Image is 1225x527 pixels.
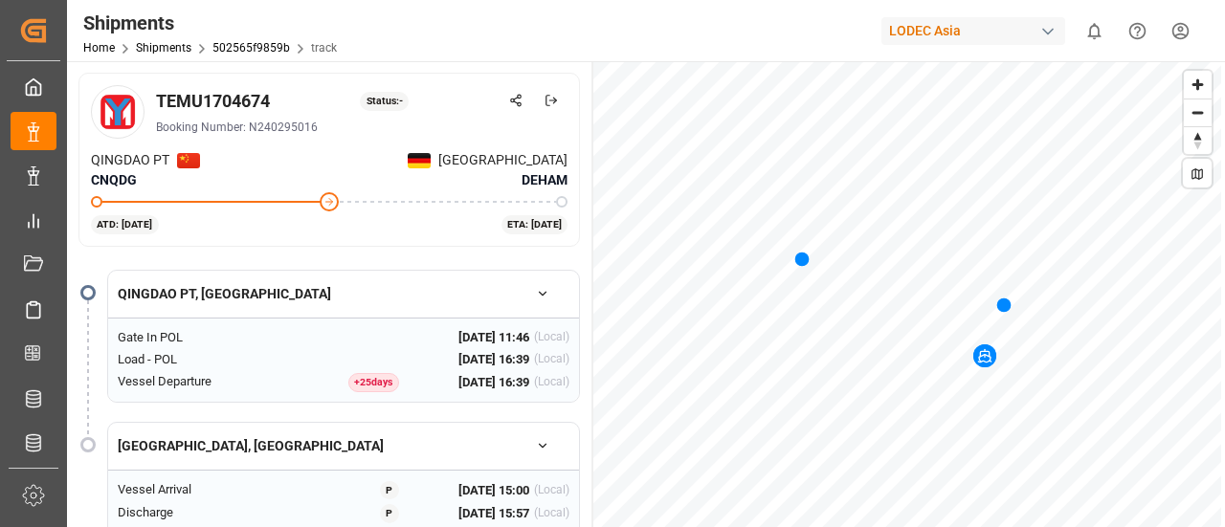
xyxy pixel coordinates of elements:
[380,481,399,500] div: P
[360,503,419,523] button: P
[1184,71,1212,99] button: Zoom in
[1073,10,1116,53] button: show 0 new notifications
[156,88,270,114] div: TEMU1704674
[108,277,579,311] button: QINGDAO PT, [GEOGRAPHIC_DATA]
[118,328,285,347] div: Gate In POL
[94,88,142,136] img: Carrier Logo
[118,372,285,392] div: Vessel Departure
[534,373,569,392] div: (Local)
[83,9,337,37] div: Shipments
[996,295,1012,314] div: Map marker
[522,170,568,190] span: DEHAM
[212,41,290,55] a: 502565f9859b
[1184,99,1212,126] button: Zoom out
[108,429,579,463] button: [GEOGRAPHIC_DATA], [GEOGRAPHIC_DATA]
[91,172,137,187] span: CNQDG
[177,153,200,168] img: Netherlands
[534,328,569,347] div: (Local)
[91,150,169,170] span: QINGDAO PT
[534,481,569,500] div: (Local)
[380,504,399,523] div: P
[91,215,159,234] div: ATD: [DATE]
[458,481,529,500] span: [DATE] 15:00
[794,249,810,268] div: Map marker
[458,373,529,392] span: [DATE] 16:39
[458,504,529,523] span: [DATE] 15:57
[118,503,285,523] div: Discharge
[973,344,996,367] div: Map marker
[881,17,1065,45] div: LODEC Asia
[118,480,285,500] div: Vessel Arrival
[534,350,569,369] div: (Local)
[156,119,568,136] div: Booking Number: N240295016
[408,153,431,168] img: Netherlands
[534,504,569,523] div: (Local)
[360,480,419,500] button: P
[458,328,529,347] span: [DATE] 11:46
[136,41,191,55] a: Shipments
[1116,10,1159,53] button: Help Center
[501,215,568,234] div: ETA: [DATE]
[881,12,1073,49] button: LODEC Asia
[360,92,409,111] div: Status: -
[83,41,115,55] a: Home
[438,150,568,170] span: [GEOGRAPHIC_DATA]
[348,373,399,392] div: + 25 day s
[118,350,285,369] div: Load - POL
[1184,126,1212,154] button: Reset bearing to north
[458,350,529,369] span: [DATE] 16:39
